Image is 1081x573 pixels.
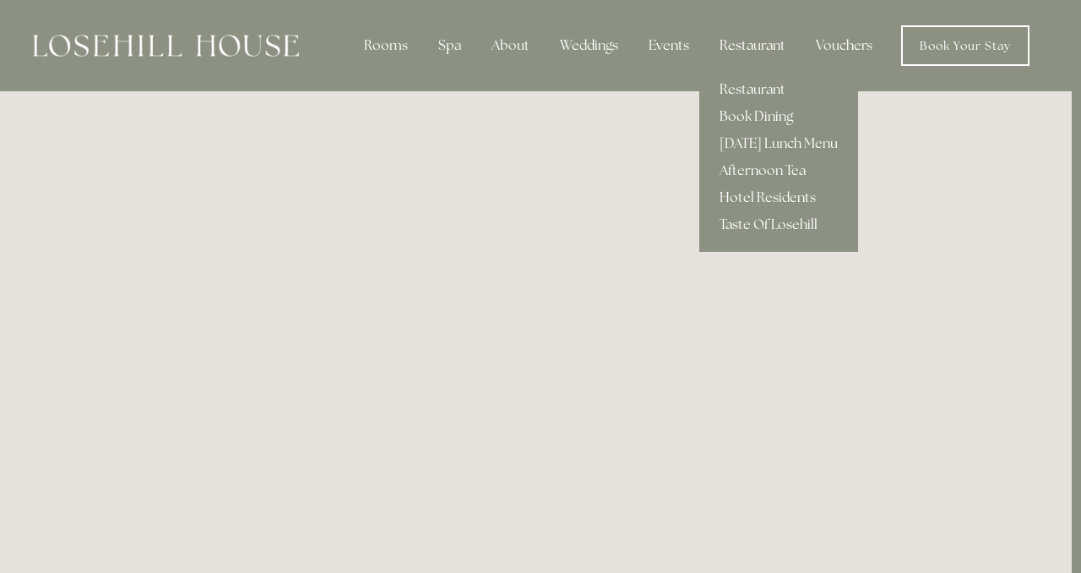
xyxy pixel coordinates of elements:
div: Restaurant [706,29,799,63]
a: Afternoon Tea [699,157,858,184]
div: About [478,29,543,63]
div: Weddings [546,29,632,63]
a: Taste Of Losehill [699,211,858,238]
a: Book Dining [699,103,858,130]
a: Book Your Stay [901,25,1029,66]
a: Vouchers [802,29,886,63]
div: Events [635,29,703,63]
a: Hotel Residents [699,184,858,211]
img: Losehill House [33,35,299,57]
a: Restaurant [699,76,858,103]
div: Spa [425,29,475,63]
div: Rooms [350,29,421,63]
a: [DATE] Lunch Menu [699,130,858,157]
